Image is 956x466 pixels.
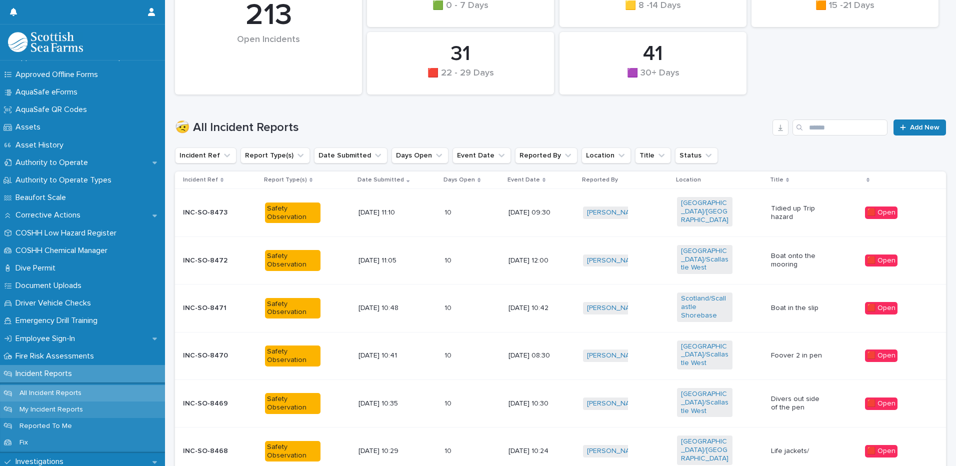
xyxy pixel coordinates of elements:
[11,389,89,397] p: All Incident Reports
[676,174,701,185] p: Location
[444,302,453,312] p: 10
[384,41,537,66] div: 31
[265,345,320,366] div: Safety Observation
[771,204,826,221] p: Tidied up Trip hazard
[865,302,897,314] div: 🟥 Open
[11,70,106,79] p: Approved Offline Forms
[582,174,618,185] p: Reported By
[508,447,564,455] p: [DATE] 10:24
[443,174,475,185] p: Days Open
[771,304,826,312] p: Boat in the slip
[240,147,310,163] button: Report Type(s)
[587,208,641,217] a: [PERSON_NAME]
[910,124,939,131] span: Add New
[576,0,729,21] div: 🟨 8 -14 Days
[175,379,946,427] tr: INC-SO-8469Safety Observation[DATE] 10:351010 [DATE] 10:30[PERSON_NAME] [GEOGRAPHIC_DATA]/Scallas...
[576,68,729,89] div: 🟪 30+ Days
[581,147,631,163] button: Location
[183,256,238,265] p: INC-SO-8472
[11,140,71,150] p: Asset History
[515,147,577,163] button: Reported By
[11,351,102,361] p: Fire Risk Assessments
[771,447,826,455] p: Life jackets/
[11,175,119,185] p: Authority to Operate Types
[11,334,83,343] p: Employee Sign-In
[358,208,414,217] p: [DATE] 11:10
[358,399,414,408] p: [DATE] 10:35
[576,41,729,66] div: 41
[384,0,537,21] div: 🟩 0 - 7 Days
[681,390,728,415] a: [GEOGRAPHIC_DATA]/Scallastle West
[792,119,887,135] input: Search
[357,174,404,185] p: Date Submitted
[681,342,728,367] a: [GEOGRAPHIC_DATA]/Scallastle West
[11,438,36,447] p: Fix
[265,441,320,462] div: Safety Observation
[183,399,238,408] p: INC-SO-8469
[11,87,85,97] p: AquaSafe eForms
[11,298,99,308] p: Driver Vehicle Checks
[681,294,728,319] a: Scotland/Scallastle Shorebase
[681,247,728,272] a: [GEOGRAPHIC_DATA]/Scallastle West
[175,120,768,135] h1: 🤕 All Incident Reports
[175,189,946,236] tr: INC-SO-8473Safety Observation[DATE] 11:101010 [DATE] 09:30[PERSON_NAME] [GEOGRAPHIC_DATA]/[GEOGRA...
[358,447,414,455] p: [DATE] 10:29
[314,147,387,163] button: Date Submitted
[508,304,564,312] p: [DATE] 10:42
[587,256,641,265] a: [PERSON_NAME]
[175,284,946,332] tr: INC-SO-8471Safety Observation[DATE] 10:481010 [DATE] 10:42[PERSON_NAME] Scotland/Scallastle Shore...
[358,351,414,360] p: [DATE] 10:41
[508,256,564,265] p: [DATE] 12:00
[11,122,48,132] p: Assets
[175,147,236,163] button: Incident Ref
[358,256,414,265] p: [DATE] 11:05
[771,395,826,412] p: Divers out side of the pen
[183,174,218,185] p: Incident Ref
[183,304,238,312] p: INC-SO-8471
[507,174,540,185] p: Event Date
[175,236,946,284] tr: INC-SO-8472Safety Observation[DATE] 11:051010 [DATE] 12:00[PERSON_NAME] [GEOGRAPHIC_DATA]/Scallas...
[264,174,307,185] p: Report Type(s)
[508,399,564,408] p: [DATE] 10:30
[770,174,783,185] p: Title
[681,199,728,224] a: [GEOGRAPHIC_DATA]/[GEOGRAPHIC_DATA]
[675,147,718,163] button: Status
[192,34,345,66] div: Open Incidents
[11,281,89,290] p: Document Uploads
[11,158,96,167] p: Authority to Operate
[587,351,641,360] a: [PERSON_NAME]
[508,351,564,360] p: [DATE] 08:30
[265,393,320,414] div: Safety Observation
[11,210,88,220] p: Corrective Actions
[265,298,320,319] div: Safety Observation
[8,32,83,52] img: bPIBxiqnSb2ggTQWdOVV
[452,147,511,163] button: Event Date
[183,447,238,455] p: INC-SO-8468
[508,208,564,217] p: [DATE] 09:30
[635,147,671,163] button: Title
[11,105,95,114] p: AquaSafe QR Codes
[587,399,641,408] a: [PERSON_NAME]
[444,206,453,217] p: 10
[11,193,74,202] p: Beaufort Scale
[358,304,414,312] p: [DATE] 10:48
[587,304,641,312] a: [PERSON_NAME]
[865,397,897,410] div: 🟥 Open
[11,369,80,378] p: Incident Reports
[11,316,105,325] p: Emergency Drill Training
[444,445,453,455] p: 10
[11,228,124,238] p: COSHH Low Hazard Register
[11,263,63,273] p: Dive Permit
[865,445,897,457] div: 🟥 Open
[11,422,80,430] p: Reported To Me
[865,349,897,362] div: 🟥 Open
[183,351,238,360] p: INC-SO-8470
[384,68,537,89] div: 🟥 22 - 29 Days
[183,208,238,217] p: INC-SO-8473
[587,447,641,455] a: [PERSON_NAME]
[391,147,448,163] button: Days Open
[865,254,897,267] div: 🟥 Open
[681,437,728,462] a: [GEOGRAPHIC_DATA]/[GEOGRAPHIC_DATA]
[768,0,921,21] div: 🟧 15 -21 Days
[865,206,897,219] div: 🟥 Open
